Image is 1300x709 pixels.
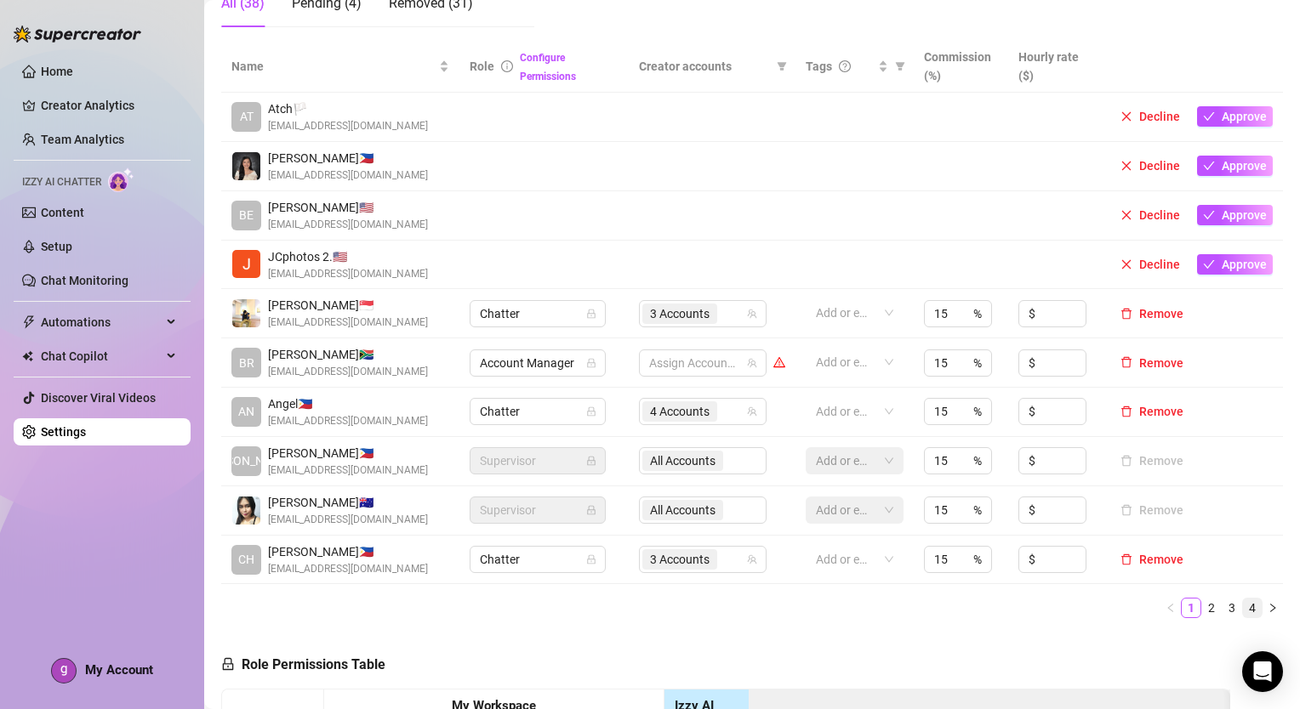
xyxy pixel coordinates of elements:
[480,301,596,326] span: Chatter
[1120,160,1132,172] span: close
[268,149,428,167] span: [PERSON_NAME] 🇵🇭
[1114,106,1187,127] button: Decline
[232,496,260,525] img: Moana Seas
[1222,110,1267,123] span: Approve
[1160,598,1181,618] button: left
[268,413,428,429] span: [EMAIL_ADDRESS][DOMAIN_NAME]
[268,266,428,282] span: [EMAIL_ADDRESS][DOMAIN_NAME]
[1008,41,1103,93] th: Hourly rate ($)
[1139,307,1183,320] span: Remove
[892,54,909,79] span: filter
[221,657,235,671] span: lock
[773,54,790,79] span: filter
[1120,111,1132,122] span: close
[41,133,124,146] a: Team Analytics
[41,425,86,439] a: Settings
[1114,451,1190,471] button: Remove
[1120,406,1132,417] span: delete
[1242,651,1283,692] div: Open Intercom Messenger
[41,309,162,336] span: Automations
[586,505,596,515] span: lock
[480,547,596,572] span: Chatter
[480,497,596,523] span: Supervisor
[1203,160,1215,172] span: check
[1166,603,1176,613] span: left
[232,299,260,327] img: Adam Bautista
[480,399,596,424] span: Chatter
[52,659,76,683] img: ACg8ocLaERWGdaJpvS6-rLHcOAzgRyAZWNC8RBO3RRpGdFYGyWuJXA=s96-c
[1114,303,1190,324] button: Remove
[1139,405,1183,418] span: Remove
[268,542,428,561] span: [PERSON_NAME] 🇵🇭
[268,296,428,315] span: [PERSON_NAME] 🇸🇬
[1114,156,1187,176] button: Decline
[22,174,101,190] span: Izzy AI Chatter
[1114,205,1187,225] button: Decline
[1222,598,1242,618] li: 3
[1114,549,1190,570] button: Remove
[1197,254,1273,275] button: Approve
[914,41,1009,93] th: Commission (%)
[1203,111,1215,122] span: check
[268,167,428,184] span: [EMAIL_ADDRESS][DOMAIN_NAME]
[1197,106,1273,127] button: Approve
[480,448,596,474] span: Supervisor
[268,118,428,134] span: [EMAIL_ADDRESS][DOMAIN_NAME]
[586,309,596,319] span: lock
[41,391,156,405] a: Discover Viral Videos
[650,402,710,421] span: 4 Accounts
[1222,208,1267,222] span: Approve
[839,60,851,72] span: question-circle
[1243,598,1262,617] a: 4
[586,456,596,466] span: lock
[268,394,428,413] span: Angel 🇵🇭
[239,354,254,372] span: BR
[221,41,459,93] th: Name
[268,561,428,577] span: [EMAIL_ADDRESS][DOMAIN_NAME]
[240,107,254,126] span: AT
[1114,401,1190,422] button: Remove
[268,493,428,512] span: [PERSON_NAME] 🇦🇺
[1114,500,1190,520] button: Remove
[642,401,717,422] span: 4 Accounts
[773,356,785,368] span: warning
[1120,308,1132,320] span: delete
[41,65,73,78] a: Home
[1203,209,1215,221] span: check
[41,206,84,219] a: Content
[1201,598,1222,618] li: 2
[108,167,134,192] img: AI Chatter
[642,303,717,324] span: 3 Accounts
[1120,553,1132,565] span: delete
[85,662,153,678] span: My Account
[41,92,177,119] a: Creator Analytics
[1139,553,1183,566] span: Remove
[268,99,428,118] span: Atch 🏳️
[895,61,905,71] span: filter
[1120,356,1132,368] span: delete
[22,350,33,362] img: Chat Copilot
[747,358,757,368] span: team
[520,52,576,82] a: Configure Permissions
[586,358,596,368] span: lock
[1114,353,1190,373] button: Remove
[14,26,141,43] img: logo-BBDzfeDw.svg
[806,57,832,76] span: Tags
[747,309,757,319] span: team
[470,60,494,73] span: Role
[650,550,710,569] span: 3 Accounts
[1139,258,1180,271] span: Decline
[1268,603,1278,613] span: right
[239,206,254,224] span: BE
[268,217,428,233] span: [EMAIL_ADDRESS][DOMAIN_NAME]
[238,550,254,569] span: CH
[1139,356,1183,370] span: Remove
[1242,598,1263,618] li: 4
[1203,258,1215,270] span: check
[1120,209,1132,221] span: close
[1160,598,1181,618] li: Previous Page
[586,406,596,417] span: lock
[221,655,385,675] h5: Role Permissions Table
[1263,598,1283,618] button: right
[1139,208,1180,222] span: Decline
